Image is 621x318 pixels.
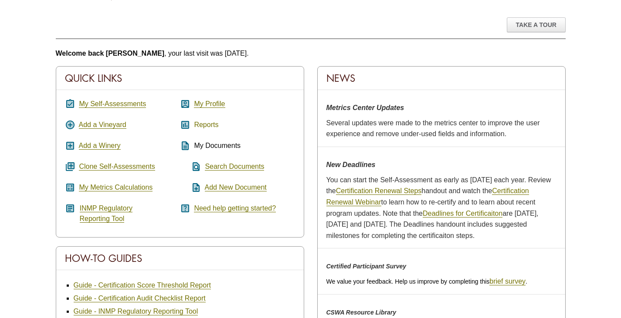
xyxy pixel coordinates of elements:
p: You can start the Self-Assessment as early as [DATE] each year. Review the handout and watch the ... [326,174,557,241]
a: Need help getting started? [194,204,276,212]
span: My Documents [194,142,241,149]
a: Guide - INMP Regulatory Reporting Tool [74,308,198,315]
a: Add New Document [205,184,267,191]
div: News [318,67,565,90]
a: Reports [194,121,218,129]
a: brief survey [489,278,526,285]
a: My Self-Assessments [79,100,146,108]
a: My Profile [194,100,225,108]
strong: Metrics Center Updates [326,104,404,111]
a: Add a Vineyard [79,121,126,129]
div: How-To Guides [56,247,304,270]
strong: New Deadlines [326,161,376,168]
a: Guide - Certification Audit Checklist Report [74,295,206,302]
i: description [180,141,190,151]
i: queue [65,161,75,172]
a: My Metrics Calculations [79,184,153,191]
i: assignment_turned_in [65,99,75,109]
i: assessment [180,120,190,130]
i: account_box [180,99,190,109]
i: add_box [65,141,75,151]
em: Certified Participant Survey [326,263,407,270]
a: Guide - Certification Score Threshold Report [74,281,211,289]
i: note_add [180,182,201,193]
a: INMP RegulatoryReporting Tool [80,204,133,223]
a: Search Documents [205,163,264,171]
div: Quick Links [56,67,304,90]
i: help_center [180,203,190,214]
div: Take A Tour [507,17,566,32]
p: , your last visit was [DATE]. [56,48,566,59]
i: add_circle [65,120,75,130]
b: Welcome back [PERSON_NAME] [56,50,165,57]
span: Several updates were made to the metrics center to improve the user experience and remove under-u... [326,119,540,138]
i: find_in_page [180,161,201,172]
i: article [65,203,75,214]
a: Certification Renewal Webinar [326,187,529,206]
a: Certification Renewal Steps [336,187,422,195]
a: Add a Winery [79,142,121,150]
span: We value your feedback. Help us improve by completing this . [326,278,527,285]
i: calculate [65,182,75,193]
a: Clone Self-Assessments [79,163,155,171]
em: CSWA Resource Library [326,309,397,316]
a: Deadlines for Certificaiton [423,210,502,218]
